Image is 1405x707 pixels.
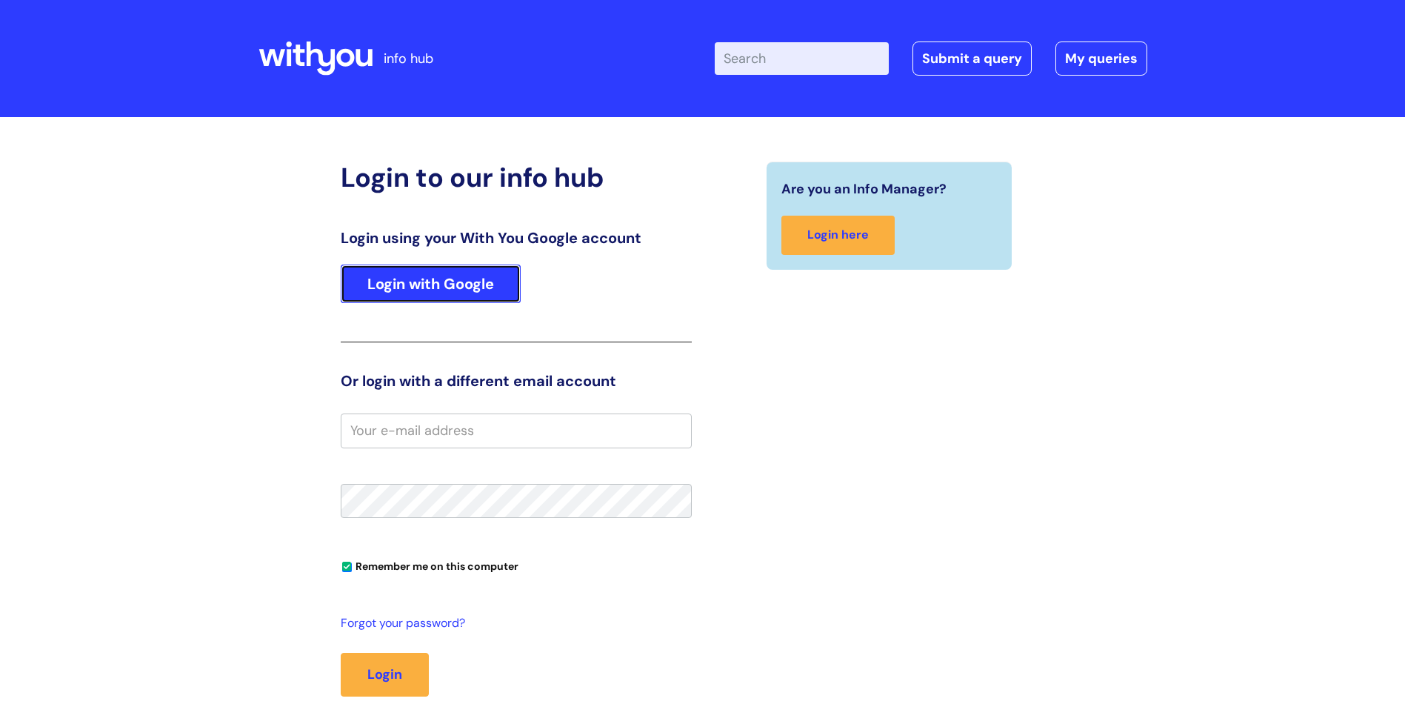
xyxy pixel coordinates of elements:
input: Remember me on this computer [342,562,352,572]
input: Search [715,42,889,75]
span: Are you an Info Manager? [781,177,947,201]
a: Forgot your password? [341,613,684,634]
label: Remember me on this computer [341,557,518,573]
input: Your e-mail address [341,414,692,448]
a: Login with Google [341,265,521,303]
button: Login [341,653,429,696]
h3: Or login with a different email account [341,372,692,390]
a: Login here [781,216,895,255]
h3: Login using your With You Google account [341,229,692,247]
h2: Login to our info hub [341,162,692,193]
a: My queries [1055,42,1147,76]
a: Submit a query [912,42,1032,76]
p: info hub [384,47,433,70]
div: You can uncheck this option if you're logging in from a shared device [341,554,692,577]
